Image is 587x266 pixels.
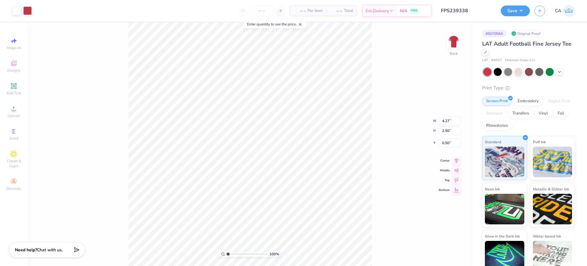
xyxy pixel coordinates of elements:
span: Clipart & logos [3,159,24,168]
span: Per Item [308,8,323,14]
div: Transfers [508,109,533,118]
div: Rhinestones [482,121,512,130]
span: – – [330,8,342,14]
span: Middle [439,168,450,173]
span: Greek [9,136,19,141]
img: Neon Ink [485,194,524,224]
span: Total [344,8,353,14]
div: # 507058A [482,30,507,37]
div: Original Proof [510,30,544,37]
span: Puff Ink [533,139,546,145]
span: Top [439,178,450,182]
strong: Need help? [15,247,37,253]
img: Metallic & Glitter Ink [533,194,572,224]
div: Digital Print [545,97,574,106]
div: Print Type [482,84,575,92]
span: Glow in the Dark Ink [485,233,520,239]
span: FREE [411,9,417,13]
div: Applique [482,109,507,118]
img: Back [448,36,460,48]
span: Designs [7,68,20,73]
span: N/A [400,8,407,14]
span: Water based Ink [533,233,561,239]
span: # 6937 [491,58,502,63]
div: Embroidery [514,97,543,106]
span: LAT Adult Football Fine Jersey Tee [482,40,571,47]
span: Upload [8,113,20,118]
img: Chollene Anne Aranda [563,5,575,17]
div: Vinyl [535,109,552,118]
div: Foil [554,109,568,118]
span: Metallic & Glitter Ink [533,186,569,192]
span: Image AI [7,45,21,50]
input: – – [250,5,274,16]
a: CA [555,5,575,17]
span: Chat with us. [37,247,63,253]
span: Center [439,159,450,163]
span: Standard [485,139,501,145]
div: Enter quantity to see the price. [244,20,306,28]
img: Puff Ink [533,147,572,177]
input: Untitled Design [436,5,496,17]
span: Est. Delivery [366,8,389,14]
span: Neon Ink [485,186,500,192]
span: Bottom [439,188,450,192]
img: Standard [485,147,524,177]
span: Add Text [6,91,21,96]
button: Save [501,6,530,16]
span: 100 % [269,251,279,257]
span: – – [293,8,306,14]
div: Screen Print [482,97,512,106]
span: Minimum Order: 12 + [505,58,536,63]
span: LAT [482,58,488,63]
span: Decorate [6,186,21,191]
div: Back [450,51,458,56]
span: CA [555,7,561,14]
